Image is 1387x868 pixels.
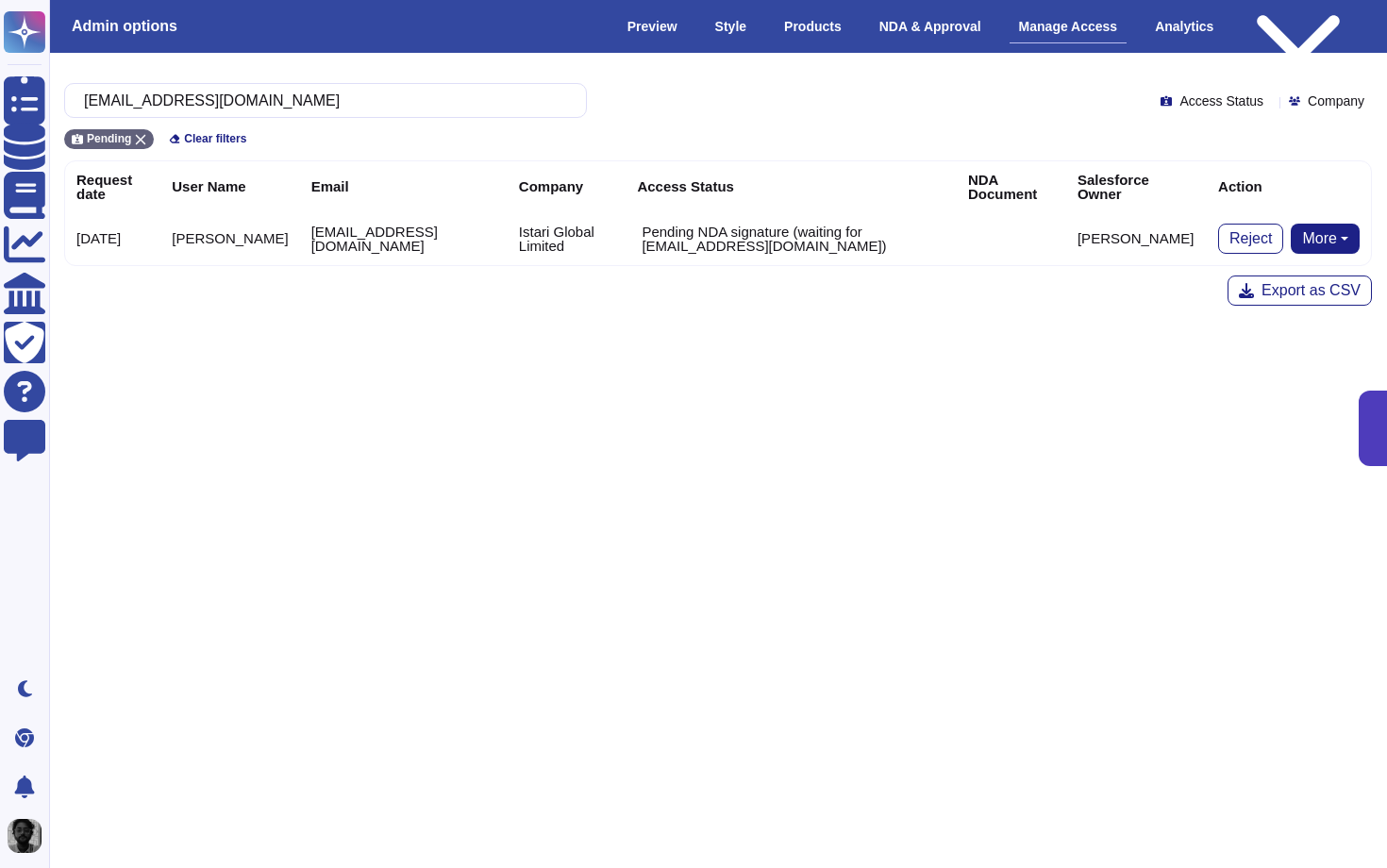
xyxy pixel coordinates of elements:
[8,819,42,853] img: user
[1262,283,1361,298] span: Export as CSV
[1229,231,1272,246] span: Reject
[957,161,1066,212] th: NDA Document
[626,161,957,212] th: Access Status
[1291,224,1360,254] button: More
[618,10,687,42] div: Preview
[775,10,851,42] div: Products
[184,133,246,144] span: Clear filters
[65,161,160,212] th: Request date
[1066,212,1207,265] td: [PERSON_NAME]
[87,133,131,144] span: Pending
[870,10,991,42] div: NDA & Approval
[508,161,627,212] th: Company
[1308,94,1364,108] span: Company
[72,17,177,35] h3: Admin options
[75,84,567,117] input: Search by keywords
[1179,94,1263,108] span: Access Status
[1218,224,1283,254] button: Reject
[160,161,299,212] th: User Name
[300,161,508,212] th: Email
[300,212,508,265] td: [EMAIL_ADDRESS][DOMAIN_NAME]
[642,225,945,253] p: Pending NDA signature (waiting for [EMAIL_ADDRESS][DOMAIN_NAME])
[1207,161,1371,212] th: Action
[1145,10,1223,42] div: Analytics
[65,212,160,265] td: [DATE]
[706,10,756,42] div: Style
[1010,10,1128,43] div: Manage Access
[160,212,299,265] td: [PERSON_NAME]
[1066,161,1207,212] th: Salesforce Owner
[508,212,627,265] td: Istari Global Limited
[4,815,55,857] button: user
[1228,275,1372,306] button: Export as CSV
